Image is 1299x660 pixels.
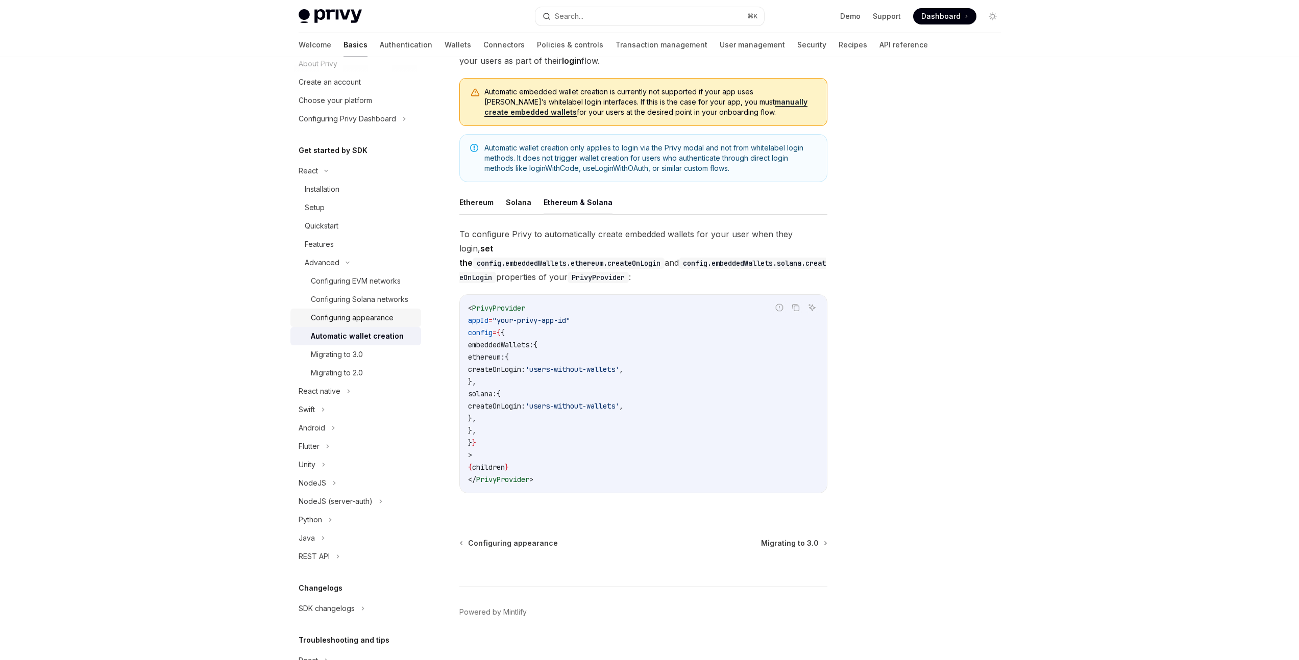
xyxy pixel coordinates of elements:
span: { [505,352,509,362]
span: Automatic wallet creation only applies to login via the Privy modal and not from whitelabel login... [484,143,817,173]
button: Swift [290,400,421,419]
a: Create an account [290,73,421,91]
a: Connectors [483,33,525,57]
a: Welcome [299,33,331,57]
code: PrivyProvider [568,272,629,283]
span: children [472,463,505,472]
span: < [468,303,472,313]
a: Migrating to 2.0 [290,364,421,382]
span: > [529,475,533,484]
button: React native [290,382,421,400]
div: Unity [299,459,315,471]
a: Authentication [380,33,432,57]
button: Search...⌘K [535,7,764,26]
div: Migrating to 3.0 [311,348,363,361]
span: Migrating to 3.0 [761,538,819,548]
a: Security [797,33,826,57]
div: Configuring EVM networks [311,275,401,287]
button: Ethereum & Solana [544,190,612,214]
a: Demo [840,11,861,21]
strong: login [562,56,581,66]
span: { [501,328,505,337]
div: Features [305,238,334,250]
button: Toggle dark mode [985,8,1001,24]
span: { [468,463,472,472]
span: 'users-without-wallets' [525,401,619,411]
a: Configuring Solana networks [290,290,421,309]
div: Installation [305,183,339,195]
span: Automatic embedded wallet creation is currently not supported if your app uses [PERSON_NAME]’s wh... [484,87,817,117]
span: } [468,438,472,447]
span: { [497,328,501,337]
button: Python [290,511,421,529]
a: User management [720,33,785,57]
a: API reference [879,33,928,57]
a: Wallets [445,33,471,57]
a: Dashboard [913,8,976,24]
span: ⌘ K [747,12,758,20]
button: NodeJS [290,474,421,492]
div: Migrating to 2.0 [311,367,363,379]
span: embeddedWallets: [468,340,533,349]
a: Setup [290,198,421,217]
span: }, [468,414,476,423]
a: Powered by Mintlify [459,607,527,617]
div: SDK changelogs [299,602,355,615]
code: config.embeddedWallets.ethereum.createOnLogin [473,258,665,269]
button: Copy the contents from the code block [789,301,802,314]
button: Unity [290,455,421,474]
div: NodeJS (server-auth) [299,495,373,507]
svg: Warning [470,88,480,98]
span: config [468,328,493,337]
span: createOnLogin: [468,401,525,411]
div: Setup [305,201,325,214]
div: Quickstart [305,220,338,232]
a: Migrating to 3.0 [761,538,826,548]
a: Configuring EVM networks [290,272,421,290]
button: Flutter [290,437,421,455]
span: Dashboard [921,11,961,21]
span: "your-privy-app-id" [493,316,570,325]
span: = [493,328,497,337]
span: 'users-without-wallets' [525,365,619,374]
span: solana: [468,389,497,398]
button: Advanced [290,253,421,272]
div: React native [299,385,340,397]
div: NodeJS [299,477,326,489]
button: React [290,162,421,180]
div: React [299,165,318,177]
span: , [619,365,623,374]
span: PrivyProvider [472,303,525,313]
a: Transaction management [616,33,707,57]
span: PrivyProvider [476,475,529,484]
a: Configuring appearance [290,309,421,327]
div: Choose your platform [299,94,372,107]
span: appId [468,316,488,325]
span: Configuring appearance [468,538,558,548]
div: Automatic wallet creation [311,330,404,342]
h5: Changelogs [299,582,342,594]
div: Python [299,514,322,526]
a: Quickstart [290,217,421,235]
a: Migrating to 3.0 [290,345,421,364]
span: = [488,316,493,325]
a: Support [873,11,901,21]
button: NodeJS (server-auth) [290,492,421,511]
span: { [533,340,537,349]
div: Search... [555,10,583,22]
button: Android [290,419,421,437]
h5: Get started by SDK [299,144,367,157]
span: }, [468,426,476,435]
span: createOnLogin: [468,365,525,374]
a: Basics [344,33,367,57]
img: light logo [299,9,362,23]
a: Automatic wallet creation [290,327,421,345]
button: Configuring Privy Dashboard [290,110,421,128]
div: REST API [299,550,330,563]
h5: Troubleshooting and tips [299,634,389,646]
div: Configuring appearance [311,312,394,324]
strong: set the [459,243,665,268]
a: Installation [290,180,421,198]
div: Swift [299,403,315,416]
button: Ask AI [805,301,819,314]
